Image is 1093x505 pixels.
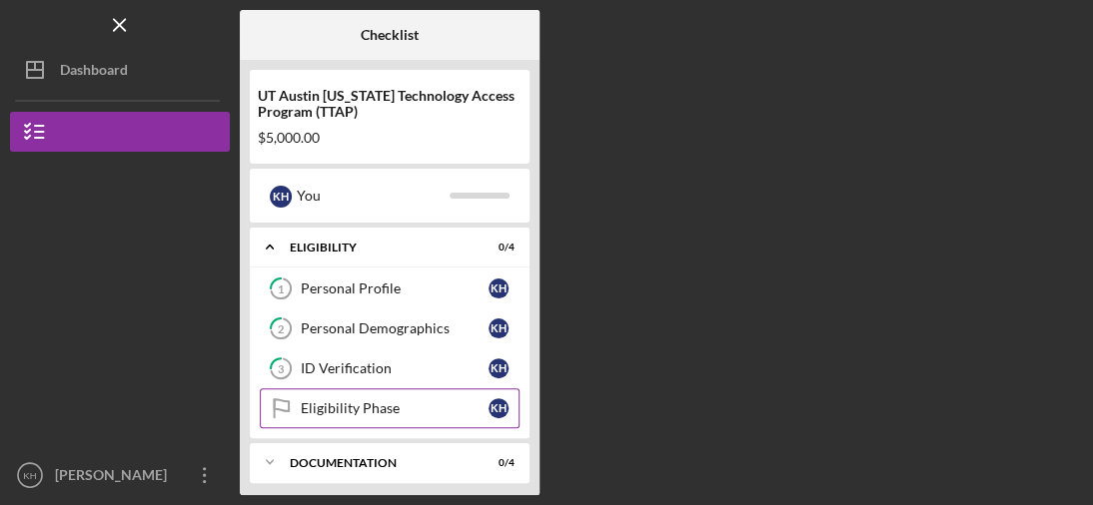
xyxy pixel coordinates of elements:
tspan: 3 [278,362,284,375]
a: 2Personal DemographicsKH [260,308,520,348]
div: K H [270,186,292,208]
tspan: 1 [278,282,284,295]
div: Personal Demographics [301,320,489,336]
div: Personal Profile [301,280,489,296]
text: KH [23,470,36,481]
div: K H [489,398,509,418]
div: [PERSON_NAME] [50,455,180,500]
b: Checklist [361,27,419,43]
div: K H [489,318,509,338]
div: K H [489,358,509,378]
div: 0 / 4 [479,242,515,253]
div: $5,000.00 [258,130,522,146]
div: K H [489,278,509,298]
button: Dashboard [10,50,230,90]
a: Eligibility PhaseKH [260,388,520,428]
div: Eligibility [290,242,465,253]
div: Documentation [290,457,465,469]
div: You [297,179,450,213]
div: Eligibility Phase [301,400,489,416]
button: KH[PERSON_NAME] [10,455,230,495]
div: ID Verification [301,360,489,376]
div: 0 / 4 [479,457,515,469]
div: UT Austin [US_STATE] Technology Access Program (TTAP) [258,88,522,120]
tspan: 2 [278,322,284,335]
div: Dashboard [60,50,128,95]
a: 3ID VerificationKH [260,348,520,388]
a: 1Personal ProfileKH [260,268,520,308]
